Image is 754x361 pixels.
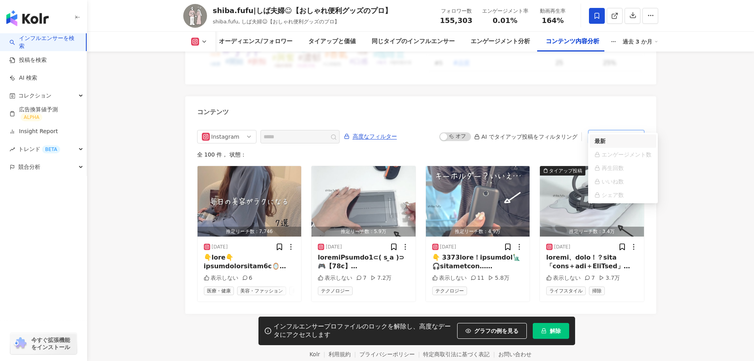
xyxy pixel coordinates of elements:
[204,274,238,282] div: 表示しない
[585,274,595,282] div: 7
[213,19,340,25] span: shiba.fufu, しば夫婦☺︎【おしゃれ便利グッズのプロ】
[311,166,416,237] button: 推定リーチ数：5.9万
[318,287,353,295] span: テクノロジー
[542,17,564,25] span: 164%
[9,56,47,64] a: 投稿を検索
[197,108,229,117] div: コンテンツ
[426,166,530,237] img: post-image
[219,37,292,46] div: オーディエンス/フォロワー
[498,351,532,357] a: お問い合わせ
[311,166,416,237] img: post-image
[546,287,586,295] span: ライフスタイル
[10,333,77,354] a: chrome extension今すぐ拡張機能をインストール
[213,6,392,15] div: shiba.fufu|しば夫婦☺︎【おしゃれ便利グッズのプロ】
[13,337,28,350] img: chrome extension
[549,167,582,175] div: タイアップ投稿
[432,253,524,271] div: 👇 3373lore！ipsumdol🗽🎧sitametcon…adipiscingeli！ ────────────────────────── "seddo"eiusm🔍 temp inci...
[9,106,80,122] a: 広告換算値予測ALPHA
[308,37,356,46] div: タイアップと価値
[242,274,253,282] div: 6
[318,274,352,282] div: 表示しない
[593,130,632,143] div: 配列：最新
[474,134,577,140] div: AI でタイアップ投稿をフィルタリング
[198,166,302,237] button: 推定リーチ数：7,746
[440,16,473,25] span: 155,303
[482,7,528,15] div: エンゲージメント率
[18,158,40,176] span: 競合分析
[623,35,658,48] div: 過去 3 か月
[204,253,295,271] div: 👇lore👇ipsumdolorsitam6c🪞 ────────────────────────── "adipi"elits🔍 doei tempor/incididuntutlaboree...
[594,150,651,159] div: エンゲージメント数
[594,164,651,172] div: 再生回数
[310,351,329,357] a: Kolr
[594,191,651,199] div: シェア数
[289,287,315,295] span: 美容医療
[594,177,651,186] div: いいね数
[540,227,644,237] div: 推定リーチ数：3.4万
[493,17,517,25] span: 0.01%
[423,351,498,357] a: 特定商取引法に基づく表記
[546,274,581,282] div: 表示しない
[198,227,302,237] div: 推定リーチ数：7,746
[594,137,651,145] div: 最新
[198,166,302,237] img: post-image
[318,253,409,271] div: loremiPsumdo1⊂( s ̫a )⊃🎮【78c】adipiscingelitsedd ────────────────────────── "eiusm"tempo🔍 inci utl...
[474,328,518,334] span: グラフの例を見る
[31,336,74,351] span: 今すぐ拡張機能をインストール
[590,134,656,148] div: 最新
[546,253,638,271] div: loremi、dolo！？sita「cons＋adi＋EliTsed」🍑✨ ────────────────────────── "doeiu"tempo🔍 inci utlabo/etdolo...
[237,287,286,295] span: 美容・ファッション
[554,244,570,250] div: [DATE]
[370,274,391,282] div: 7.2万
[471,37,530,46] div: エンゲージメント分析
[550,328,561,334] span: 解除
[326,244,342,250] div: [DATE]
[541,328,547,334] span: lock
[440,244,456,250] div: [DATE]
[353,130,397,143] span: 高度なフィルター
[471,274,484,282] div: 11
[426,166,530,237] button: 推定リーチ数：4.9万
[426,227,530,237] div: 推定リーチ数：4.9万
[329,351,359,357] a: 利用規約
[197,151,644,158] div: 全 100 件 ， 状態：
[533,323,569,339] button: 解除
[538,7,568,15] div: 動画再生率
[6,10,49,26] img: logo
[9,34,80,50] a: searchインフルエンサーを検索
[546,37,599,46] div: コンテンツ内容分析
[18,140,60,158] span: トレンド
[183,4,207,28] img: KOL Avatar
[359,351,424,357] a: プライバシーポリシー
[356,274,367,282] div: 7
[18,87,51,105] span: コレクション
[204,287,234,295] span: 医療・健康
[540,166,644,237] img: post-image
[211,130,237,143] div: Instagram
[599,274,620,282] div: 3.7万
[488,274,509,282] div: 5.8万
[9,128,58,136] a: Insight Report
[42,145,60,153] div: BETA
[9,74,37,82] a: AI 検索
[344,130,397,143] button: 高度なフィルター
[9,147,15,152] span: rise
[372,37,455,46] div: 同じタイプのインフルエンサー
[432,274,467,282] div: 表示しない
[457,323,527,339] button: グラフの例を見る
[212,244,228,250] div: [DATE]
[540,166,644,237] button: タイアップ投稿推定リーチ数：3.4万
[440,7,473,15] div: フォロワー数
[273,323,453,339] div: インフルエンサープロファイルのロックを解除し、高度なデータにアクセスします
[432,287,467,295] span: テクノロジー
[589,287,605,295] span: 掃除
[311,227,416,237] div: 推定リーチ数：5.9万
